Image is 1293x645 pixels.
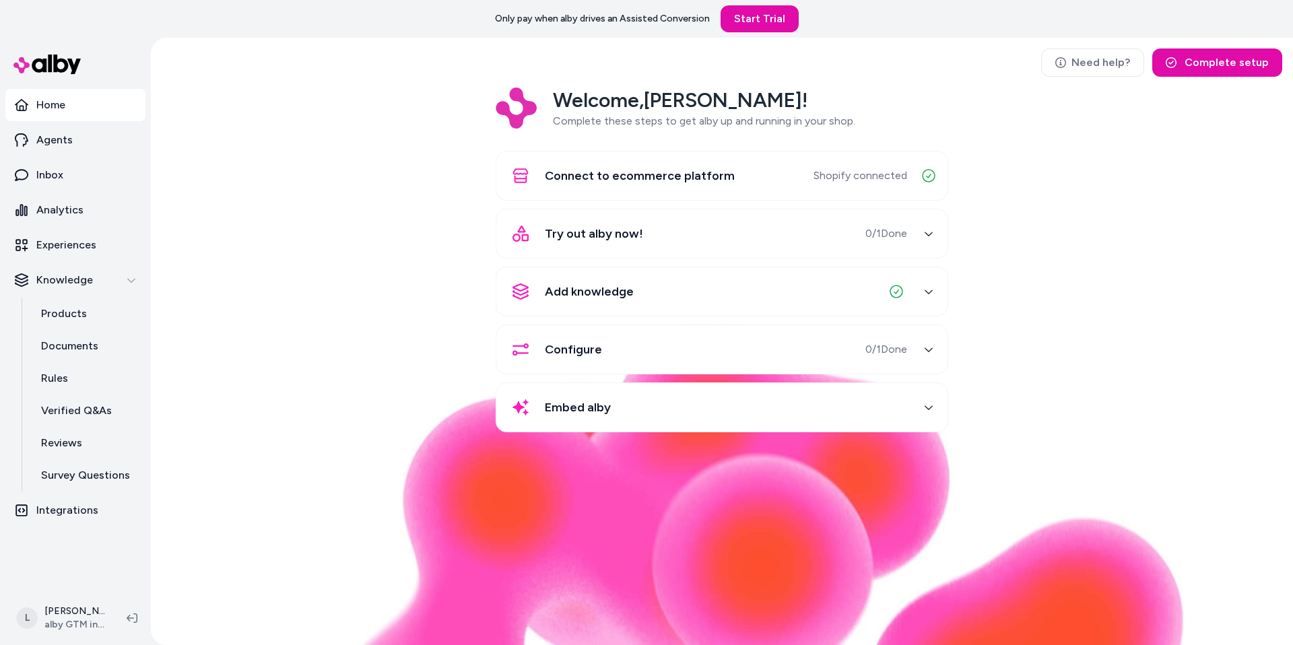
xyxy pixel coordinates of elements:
a: Products [28,298,145,330]
a: Documents [28,330,145,362]
p: Knowledge [36,272,93,288]
p: Products [41,306,87,322]
span: Add knowledge [545,282,634,301]
button: Connect to ecommerce platformShopify connected [504,160,939,192]
img: Logo [496,88,537,129]
span: Configure [545,340,602,359]
p: Rules [41,370,68,386]
h2: Welcome, [PERSON_NAME] ! [553,88,855,113]
span: 0 / 1 Done [865,341,907,358]
button: Add knowledge [504,275,939,308]
p: Home [36,97,65,113]
a: Inbox [5,159,145,191]
span: 0 / 1 Done [865,226,907,242]
p: Reviews [41,435,82,451]
img: alby Logo [13,55,81,74]
button: Try out alby now!0/1Done [504,217,939,250]
p: Analytics [36,202,84,218]
span: alby GTM internal [44,618,105,632]
button: Knowledge [5,264,145,296]
a: Agents [5,124,145,156]
span: L [16,607,38,629]
img: alby Bubble [259,324,1185,645]
p: Integrations [36,502,98,518]
button: L[PERSON_NAME]alby GTM internal [8,597,116,640]
p: Agents [36,132,73,148]
a: Verified Q&As [28,395,145,427]
p: [PERSON_NAME] [44,605,105,618]
a: Reviews [28,427,145,459]
span: Shopify connected [814,168,907,184]
a: Integrations [5,494,145,527]
button: Embed alby [504,391,939,423]
p: Inbox [36,167,63,183]
p: Verified Q&As [41,403,112,419]
a: Analytics [5,194,145,226]
a: Experiences [5,229,145,261]
span: Try out alby now! [545,224,643,243]
button: Configure0/1Done [504,333,939,366]
span: Embed alby [545,398,611,417]
p: Experiences [36,237,96,253]
a: Need help? [1041,48,1144,77]
a: Home [5,89,145,121]
p: Only pay when alby drives an Assisted Conversion [495,12,710,26]
a: Start Trial [721,5,799,32]
span: Connect to ecommerce platform [545,166,735,185]
a: Rules [28,362,145,395]
a: Survey Questions [28,459,145,491]
p: Survey Questions [41,467,130,483]
button: Complete setup [1152,48,1282,77]
span: Complete these steps to get alby up and running in your shop. [553,114,855,127]
p: Documents [41,338,98,354]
